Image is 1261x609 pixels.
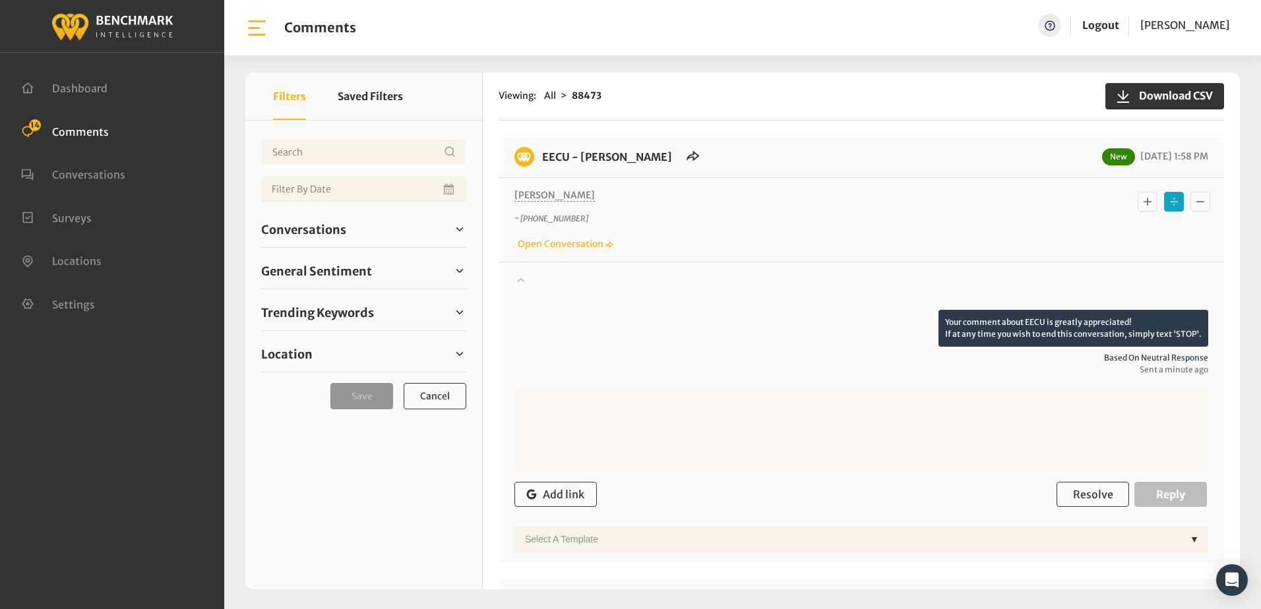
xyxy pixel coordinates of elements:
[338,72,403,120] button: Saved Filters
[1057,482,1129,507] button: Resolve
[1105,83,1224,109] button: Download CSV
[499,89,536,103] span: Viewing:
[261,345,313,363] span: Location
[21,124,109,137] a: Comments 14
[441,176,458,202] button: Open Calendar
[514,189,595,202] span: [PERSON_NAME]
[261,219,466,239] a: Conversations
[245,16,268,40] img: bar
[52,82,108,95] span: Dashboard
[1082,18,1119,32] a: Logout
[51,10,173,42] img: benchmark
[404,383,466,409] button: Cancel
[544,90,556,101] span: All
[261,221,346,239] span: Conversations
[52,211,92,224] span: Surveys
[938,310,1208,347] p: Your comment about EECU is greatly appreciated! If at any time you wish to end this conversation,...
[534,589,675,609] h6: EECU - Valentine Branch
[572,90,601,101] strong: 88473
[1082,14,1119,37] a: Logout
[1216,564,1248,596] div: Open Intercom Messenger
[514,238,613,250] a: Open Conversation
[514,352,1208,364] span: Based on neutral response
[52,168,125,181] span: Conversations
[518,526,1184,552] div: Select a Template
[261,303,466,322] a: Trending Keywords
[542,150,672,163] a: EECU - [PERSON_NAME]
[1102,148,1135,165] span: New
[21,80,108,94] a: Dashboard
[261,261,466,281] a: General Sentiment
[29,119,41,131] span: 14
[21,167,125,180] a: Conversations
[21,210,92,223] a: Surveys
[52,125,109,138] span: Comments
[273,72,306,120] button: Filters
[261,344,466,364] a: Location
[514,482,597,507] button: Add link
[534,147,680,167] h6: EECU - Selma Branch
[52,297,95,310] span: Settings
[1140,18,1229,32] span: [PERSON_NAME]
[21,297,95,310] a: Settings
[514,364,1208,376] span: Sent a minute ago
[261,176,466,202] input: Date range input field
[261,304,374,322] span: Trending Keywords
[21,253,102,266] a: Locations
[514,147,534,167] img: benchmark
[1137,150,1208,162] span: [DATE] 1:58 PM
[1131,88,1213,103] span: Download CSV
[514,214,588,223] i: ~ [PHONE_NUMBER]
[261,139,466,165] input: Username
[261,262,372,280] span: General Sentiment
[284,20,356,36] h1: Comments
[52,254,102,268] span: Locations
[1140,14,1229,37] a: [PERSON_NAME]
[1184,526,1204,552] div: ▼
[1134,188,1214,215] div: Basic example
[1073,488,1113,501] span: Resolve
